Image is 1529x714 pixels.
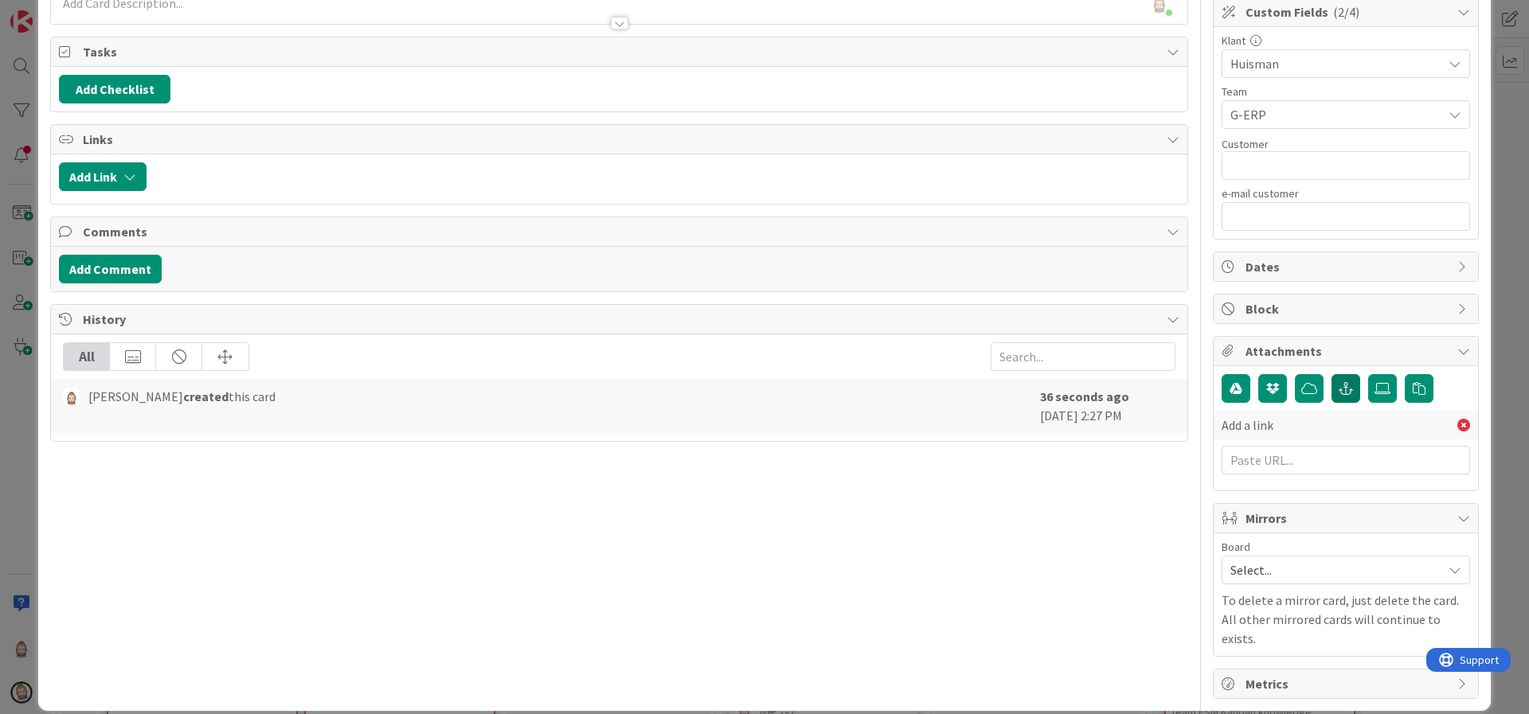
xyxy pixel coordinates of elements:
[1245,299,1449,318] span: Block
[1040,388,1129,404] b: 36 seconds ago
[183,388,229,404] b: created
[1245,509,1449,528] span: Mirrors
[64,343,110,370] div: All
[1222,137,1269,151] label: Customer
[1222,446,1470,474] input: Paste URL...
[991,342,1175,371] input: Search...
[1222,86,1470,97] div: Team
[59,255,162,283] button: Add Comment
[1245,2,1449,21] span: Custom Fields
[59,75,170,103] button: Add Checklist
[83,222,1159,241] span: Comments
[1230,53,1434,75] span: Huisman
[1222,416,1273,435] span: Add a link
[1222,541,1250,552] span: Board
[1245,257,1449,276] span: Dates
[1222,35,1470,46] div: Klant
[83,310,1159,329] span: History
[59,162,147,191] button: Add Link
[1222,188,1470,199] div: e-mail customer
[1245,341,1449,361] span: Attachments
[1040,387,1175,425] div: [DATE] 2:27 PM
[63,388,80,406] img: Rv
[83,130,1159,149] span: Links
[33,2,72,21] span: Support
[1222,591,1470,648] p: To delete a mirror card, just delete the card. All other mirrored cards will continue to exists.
[1230,105,1442,124] span: G-ERP
[88,387,276,406] span: [PERSON_NAME] this card
[1230,559,1434,581] span: Select...
[83,42,1159,61] span: Tasks
[1333,4,1359,20] span: ( 2/4 )
[1245,674,1449,693] span: Metrics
